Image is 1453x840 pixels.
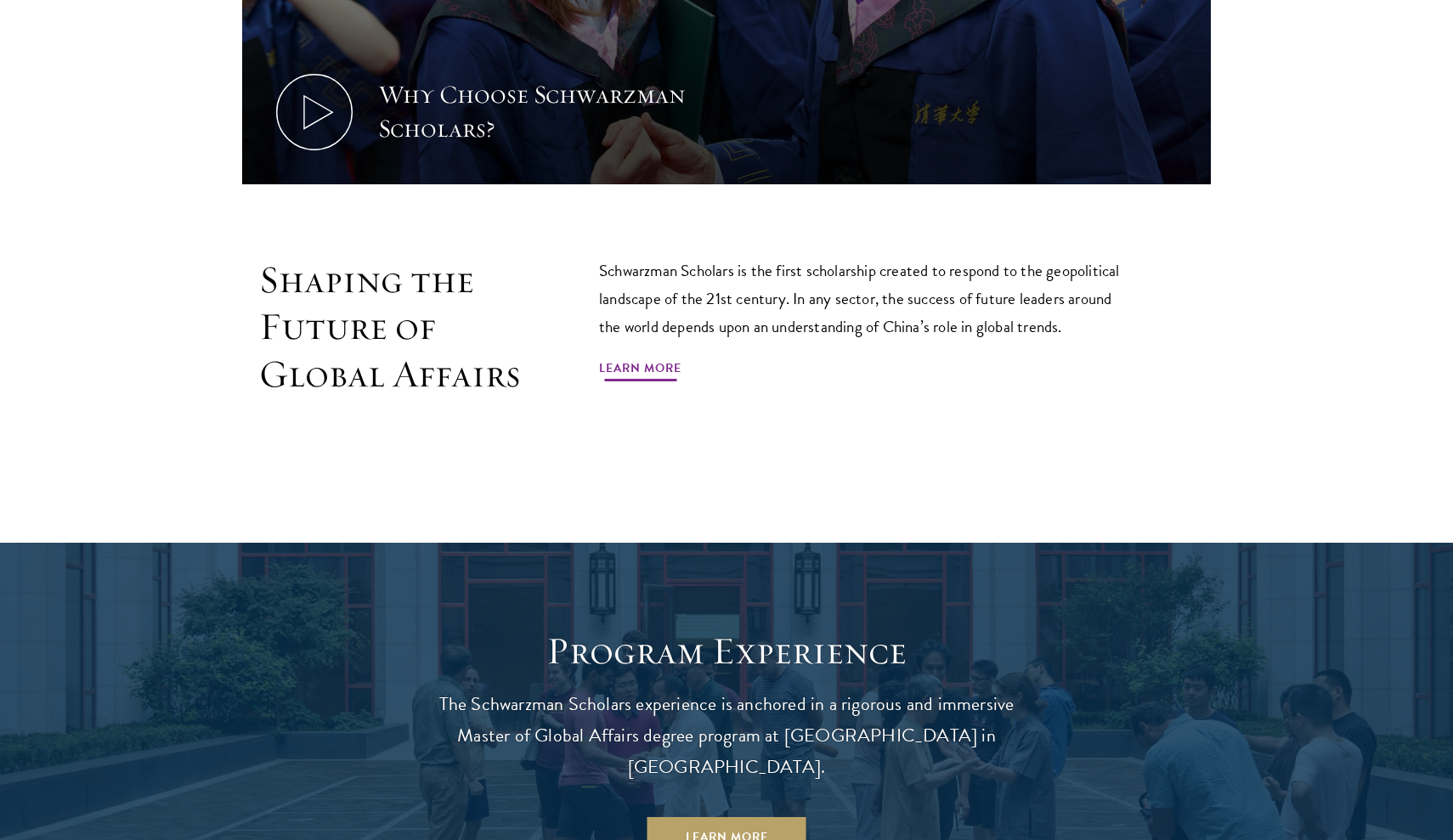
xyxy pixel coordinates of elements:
div: Why Choose Schwarzman Scholars? [378,78,693,146]
h2: Shaping the Future of Global Affairs [259,257,523,398]
h1: Program Experience [421,628,1032,675]
p: The Schwarzman Scholars experience is anchored in a rigorous and immersive Master of Global Affai... [421,689,1032,783]
p: Schwarzman Scholars is the first scholarship created to respond to the geopolitical landscape of ... [599,257,1134,341]
a: Learn More [599,358,681,384]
